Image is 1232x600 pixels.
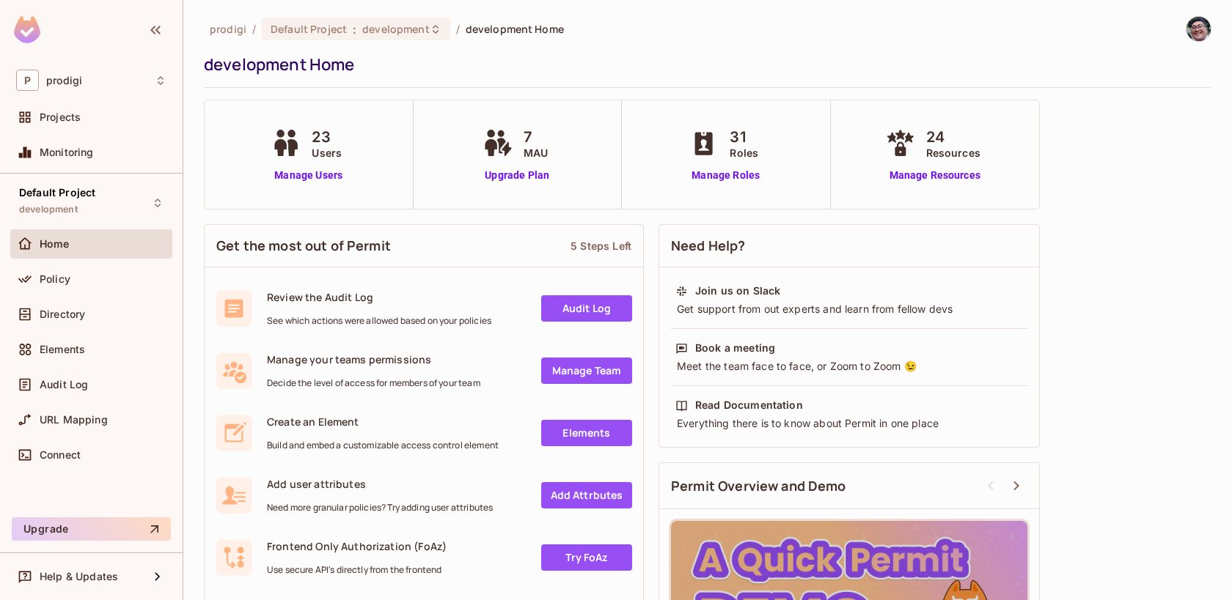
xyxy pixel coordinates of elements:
button: Upgrade [12,517,171,541]
li: / [252,22,256,36]
span: Connect [40,449,81,461]
div: Get support from out experts and learn from fellow devs [675,302,1023,316]
span: Need Help? [671,237,746,255]
span: MAU [524,145,548,160]
span: Manage your teams permissions [267,352,480,366]
span: the active workspace [210,22,246,36]
span: 23 [312,126,342,148]
span: Need more granular policies? Try adding user attributes [267,502,493,514]
span: 31 [730,126,758,148]
span: Users [312,145,342,160]
span: Frontend Only Authorization (FoAz) [267,539,447,553]
img: SReyMgAAAABJRU5ErkJggg== [14,16,40,43]
span: Roles [730,145,758,160]
div: 5 Steps Left [571,239,631,253]
span: Create an Element [267,415,499,429]
span: Decide the level of access for members of your team [267,377,480,389]
span: Permit Overview and Demo [671,477,846,495]
span: Help & Updates [40,571,118,582]
span: P [16,70,39,91]
span: Monitoring [40,147,94,158]
li: / [456,22,460,36]
span: Default Project [271,22,347,36]
span: : [352,23,357,35]
a: Manage Team [541,358,632,384]
a: Audit Log [541,295,632,322]
a: Manage Users [268,168,349,183]
a: Manage Resources [882,168,988,183]
div: development Home [204,53,1204,75]
span: Use secure API's directly from the frontend [267,564,447,576]
span: 7 [524,126,548,148]
span: Audit Log [40,379,88,390]
div: Join us on Slack [695,284,780,298]
div: Book a meeting [695,341,775,355]
span: development [19,204,78,215]
span: URL Mapping [40,414,108,426]
div: Meet the team face to face, or Zoom to Zoom 😉 [675,359,1023,374]
span: Get the most out of Permit [216,237,391,255]
span: Home [40,238,70,250]
div: Everything there is to know about Permit in one place [675,416,1023,431]
span: Policy [40,273,70,285]
span: Workspace: prodigi [46,75,82,86]
span: Review the Audit Log [267,290,491,304]
img: Marshal David Laurens [1187,17,1211,41]
span: See which actions were allowed based on your policies [267,315,491,327]
a: Try FoAz [541,544,632,571]
span: Elements [40,344,85,355]
span: Projects [40,111,81,123]
span: development Home [466,22,564,36]
div: Read Documentation [695,398,803,412]
span: 24 [926,126,980,148]
a: Add Attrbutes [541,482,632,508]
span: development [362,22,429,36]
a: Upgrade Plan [480,168,555,183]
span: Directory [40,308,85,320]
span: Build and embed a customizable access control element [267,440,499,451]
span: Default Project [19,187,95,199]
span: Resources [926,145,980,160]
a: Elements [541,420,632,446]
span: Add user attributes [267,477,493,491]
a: Manage Roles [686,168,766,183]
